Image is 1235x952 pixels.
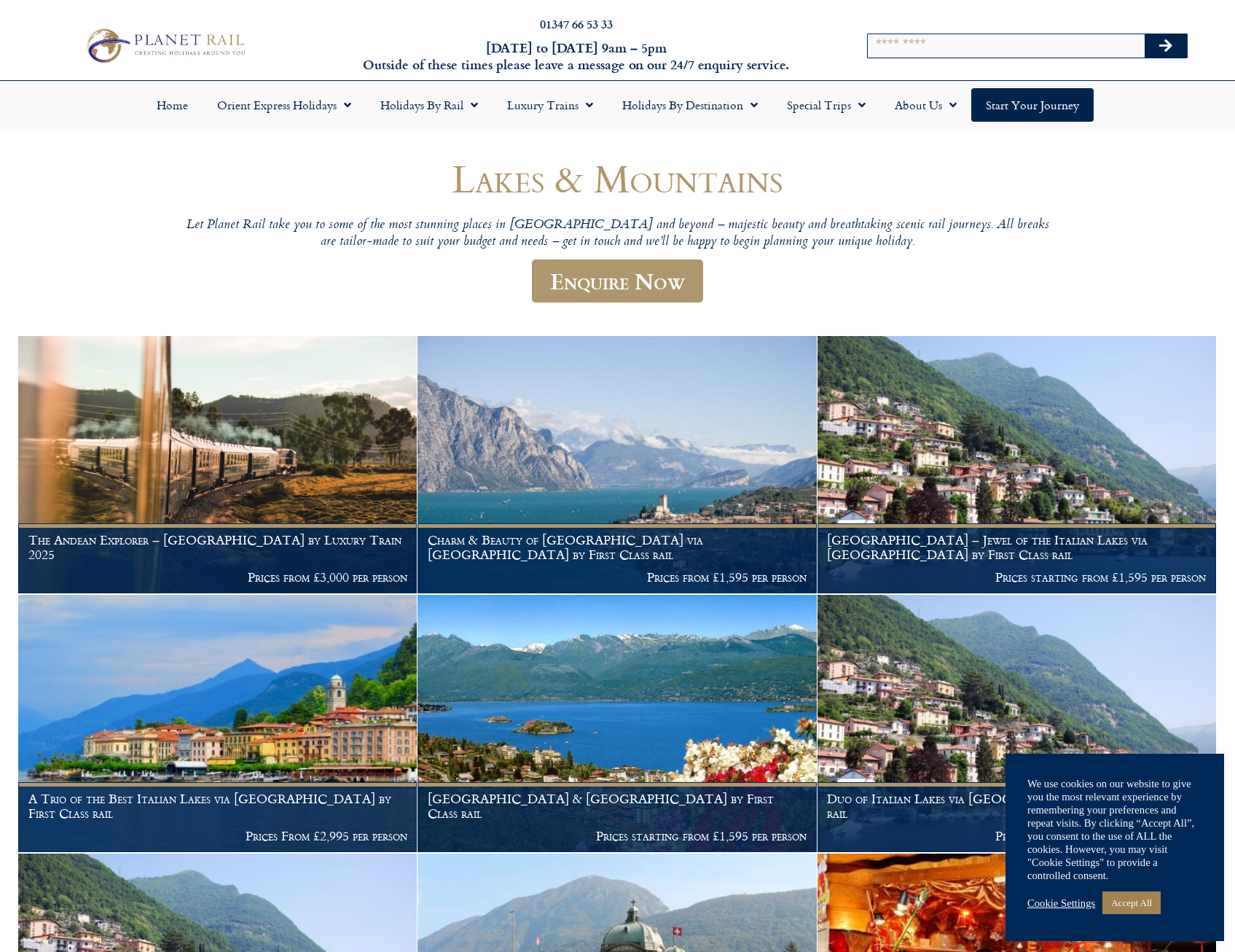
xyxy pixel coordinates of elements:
[366,88,493,122] a: Holidays by Rail
[203,88,366,122] a: Orient Express Holidays
[880,88,971,122] a: About Us
[7,88,1228,122] nav: Menu
[181,217,1055,251] p: Let Planet Rail take you to some of the most stunning places in [GEOGRAPHIC_DATA] and beyond – ma...
[18,336,417,594] a: The Andean Explorer – [GEOGRAPHIC_DATA] by Luxury Train 2025 Prices from £3,000 per person
[532,260,703,303] a: Enquire Now
[28,829,407,843] p: Prices From £2,995 per person
[1102,891,1161,914] a: Accept All
[1145,34,1187,58] button: Search
[818,595,1217,853] a: Duo of Italian Lakes via [GEOGRAPHIC_DATA] by First Class rail Prices starting from £1,995 per pe...
[1027,897,1095,910] a: Cookie Settings
[772,88,880,122] a: Special Trips
[417,336,817,594] a: Charm & Beauty of [GEOGRAPHIC_DATA] via [GEOGRAPHIC_DATA] by First Class rail Prices from £1,595 ...
[1027,777,1202,882] div: We use cookies on our website to give you the most relevant experience by remembering your prefer...
[827,570,1206,585] p: Prices starting from £1,595 per person
[818,336,1217,594] a: [GEOGRAPHIC_DATA] – Jewel of the Italian Lakes via [GEOGRAPHIC_DATA] by First Class rail Prices s...
[827,533,1206,561] h1: [GEOGRAPHIC_DATA] – Jewel of the Italian Lakes via [GEOGRAPHIC_DATA] by First Class rail
[493,88,608,122] a: Luxury Trains
[540,15,613,32] a: 01347 66 53 33
[28,570,407,585] p: Prices from £3,000 per person
[971,88,1094,122] a: Start your Journey
[608,88,772,122] a: Holidays by Destination
[18,595,417,853] a: A Trio of the Best Italian Lakes via [GEOGRAPHIC_DATA] by First Class rail Prices From £2,995 per...
[181,157,1055,200] h1: Lakes & Mountains
[428,829,807,843] p: Prices starting from £1,595 per person
[827,792,1206,820] h1: Duo of Italian Lakes via [GEOGRAPHIC_DATA] by First Class rail
[142,88,203,122] a: Home
[428,533,807,561] h1: Charm & Beauty of [GEOGRAPHIC_DATA] via [GEOGRAPHIC_DATA] by First Class rail
[428,792,807,820] h1: [GEOGRAPHIC_DATA] & [GEOGRAPHIC_DATA] by First Class rail
[827,829,1206,843] p: Prices starting from £1,995 per person
[428,570,807,585] p: Prices from £1,595 per person
[417,595,817,853] a: [GEOGRAPHIC_DATA] & [GEOGRAPHIC_DATA] by First Class rail Prices starting from £1,595 per person
[28,533,407,561] h1: The Andean Explorer – [GEOGRAPHIC_DATA] by Luxury Train 2025
[28,792,407,820] h1: A Trio of the Best Italian Lakes via [GEOGRAPHIC_DATA] by First Class rail
[333,39,820,74] h6: [DATE] to [DATE] 9am – 5pm Outside of these times please leave a message on our 24/7 enquiry serv...
[80,25,250,66] img: Planet Rail Train Holidays Logo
